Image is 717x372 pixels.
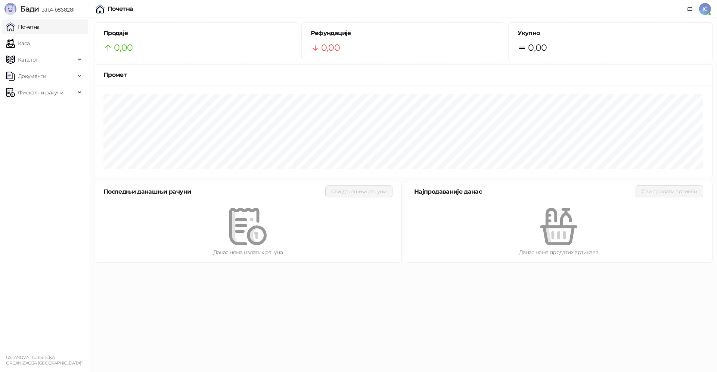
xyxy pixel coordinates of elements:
[528,41,547,55] span: 0,00
[108,6,133,12] div: Почетна
[103,29,289,38] h5: Продаје
[4,3,16,15] img: Logo
[311,29,496,38] h5: Рефундације
[414,187,636,196] div: Најпродаваније данас
[6,19,40,34] a: Почетна
[321,41,340,55] span: 0,00
[103,187,325,196] div: Последњи данашњи рачуни
[417,248,700,256] div: Данас нема продатих артикала
[18,85,63,100] span: Фискални рачуни
[103,70,703,79] div: Промет
[699,3,711,15] span: IC
[20,4,39,13] span: Бади
[325,185,392,197] button: Сви данашњи рачуни
[6,355,83,366] small: USTANOVA "TURISTIČKA ORGANIZACIJA [GEOGRAPHIC_DATA]"
[18,69,46,84] span: Документи
[18,52,38,67] span: Каталог
[114,41,133,55] span: 0,00
[106,248,389,256] div: Данас нема издатих рачуна
[684,3,696,15] a: Документација
[6,36,30,51] a: Каса
[518,29,703,38] h5: Укупно
[39,6,74,13] span: 3.11.4-b868281
[636,185,703,197] button: Сви продати артикли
